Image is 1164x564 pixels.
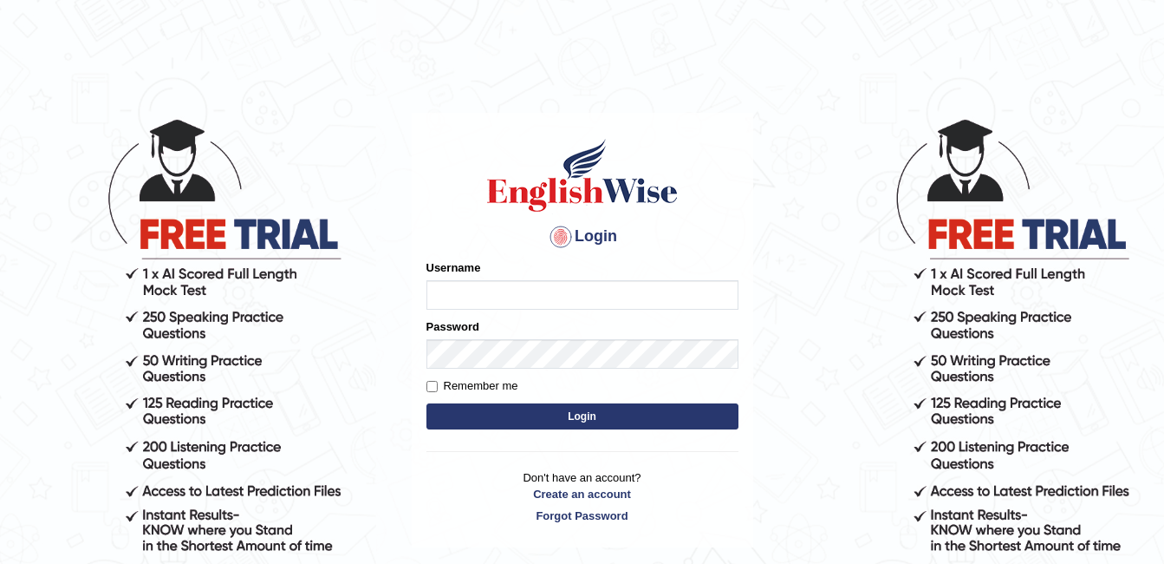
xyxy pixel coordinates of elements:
a: Forgot Password [426,508,738,524]
input: Remember me [426,381,438,392]
label: Remember me [426,377,518,395]
label: Password [426,318,479,335]
label: Username [426,259,481,276]
h4: Login [426,223,738,251]
img: Logo of English Wise sign in for intelligent practice with AI [484,136,681,214]
button: Login [426,403,738,430]
p: Don't have an account? [426,469,738,523]
a: Create an account [426,486,738,502]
